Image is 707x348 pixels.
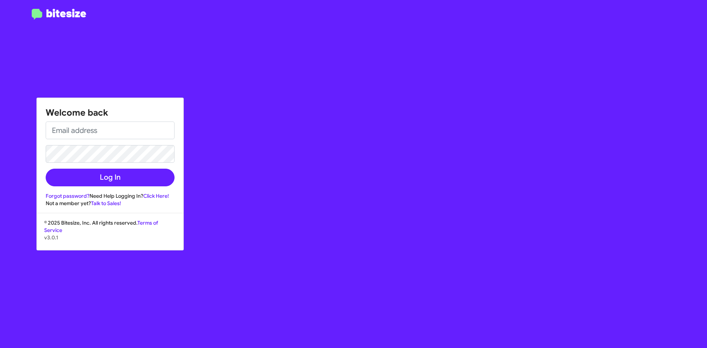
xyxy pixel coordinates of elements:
div: Need Help Logging In? [46,192,175,200]
button: Log In [46,169,175,186]
a: Talk to Sales! [91,200,121,207]
a: Click Here! [143,193,169,199]
p: v3.0.1 [44,234,176,241]
input: Email address [46,122,175,139]
div: Not a member yet? [46,200,175,207]
a: Forgot password? [46,193,89,199]
h1: Welcome back [46,107,175,119]
div: © 2025 Bitesize, Inc. All rights reserved. [37,219,183,250]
